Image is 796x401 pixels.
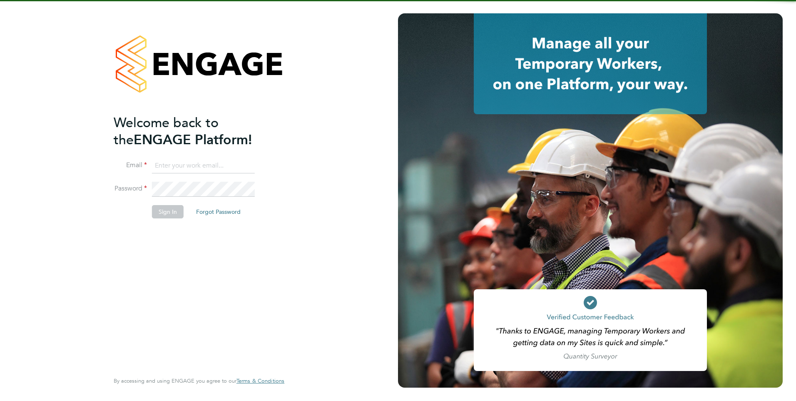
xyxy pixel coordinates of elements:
h2: ENGAGE Platform! [114,114,276,148]
label: Email [114,161,147,170]
input: Enter your work email... [152,158,255,173]
a: Terms & Conditions [236,378,284,384]
span: Welcome back to the [114,115,219,148]
button: Forgot Password [189,205,247,218]
button: Sign In [152,205,184,218]
label: Password [114,184,147,193]
span: By accessing and using ENGAGE you agree to our [114,377,284,384]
